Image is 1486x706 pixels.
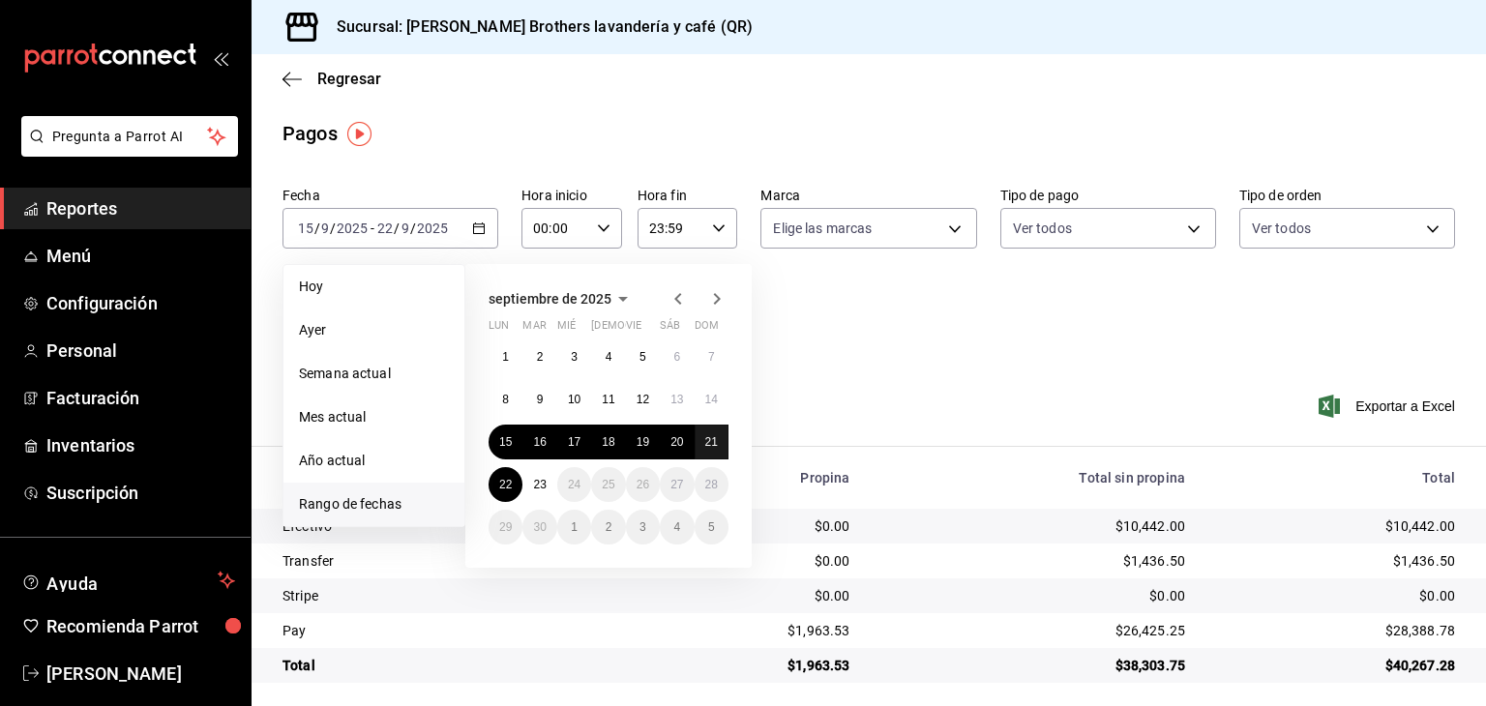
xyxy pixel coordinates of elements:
[708,520,715,534] abbr: 5 de octubre de 2025
[282,586,622,605] div: Stripe
[499,435,512,449] abbr: 15 de septiembre de 2025
[568,393,580,406] abbr: 10 de septiembre de 2025
[282,656,622,675] div: Total
[637,478,649,491] abbr: 26 de septiembre de 2025
[568,435,580,449] abbr: 17 de septiembre de 2025
[489,510,522,544] button: 29 de septiembre de 2025
[394,221,400,236] span: /
[336,221,369,236] input: ----
[489,467,522,502] button: 22 de septiembre de 2025
[410,221,416,236] span: /
[591,510,625,544] button: 2 de octubre de 2025
[46,338,235,364] span: Personal
[14,140,238,161] a: Pregunta a Parrot AI
[695,467,728,502] button: 28 de septiembre de 2025
[1216,470,1455,485] div: Total
[695,425,728,459] button: 21 de septiembre de 2025
[1216,656,1455,675] div: $40,267.28
[557,425,591,459] button: 17 de septiembre de 2025
[1216,516,1455,536] div: $10,442.00
[708,350,715,364] abbr: 7 de septiembre de 2025
[521,189,622,202] label: Hora inicio
[282,119,338,148] div: Pagos
[626,382,660,417] button: 12 de septiembre de 2025
[314,221,320,236] span: /
[591,425,625,459] button: 18 de septiembre de 2025
[557,339,591,374] button: 3 de septiembre de 2025
[591,319,705,339] abbr: jueves
[46,432,235,458] span: Inventarios
[1000,189,1216,202] label: Tipo de pago
[568,478,580,491] abbr: 24 de septiembre de 2025
[297,221,314,236] input: --
[705,478,718,491] abbr: 28 de septiembre de 2025
[626,510,660,544] button: 3 de octubre de 2025
[522,339,556,374] button: 2 de septiembre de 2025
[282,621,622,640] div: Pay
[670,478,683,491] abbr: 27 de septiembre de 2025
[376,221,394,236] input: --
[602,478,614,491] abbr: 25 de septiembre de 2025
[880,656,1185,675] div: $38,303.75
[317,70,381,88] span: Regresar
[653,656,850,675] div: $1,963.53
[371,221,374,236] span: -
[52,127,208,147] span: Pregunta a Parrot AI
[695,510,728,544] button: 5 de octubre de 2025
[401,221,410,236] input: --
[347,122,371,146] button: Tooltip marker
[46,195,235,221] span: Reportes
[880,621,1185,640] div: $26,425.25
[522,467,556,502] button: 23 de septiembre de 2025
[282,189,498,202] label: Fecha
[299,494,449,515] span: Rango de fechas
[489,382,522,417] button: 8 de septiembre de 2025
[21,116,238,157] button: Pregunta a Parrot AI
[639,520,646,534] abbr: 3 de octubre de 2025
[46,290,235,316] span: Configuración
[522,382,556,417] button: 9 de septiembre de 2025
[330,221,336,236] span: /
[626,425,660,459] button: 19 de septiembre de 2025
[602,435,614,449] abbr: 18 de septiembre de 2025
[638,189,738,202] label: Hora fin
[489,287,635,310] button: septiembre de 2025
[522,425,556,459] button: 16 de septiembre de 2025
[499,478,512,491] abbr: 22 de septiembre de 2025
[880,470,1185,485] div: Total sin propina
[1323,395,1455,418] span: Exportar a Excel
[660,319,680,339] abbr: sábado
[537,350,544,364] abbr: 2 de septiembre de 2025
[46,480,235,506] span: Suscripción
[591,339,625,374] button: 4 de septiembre de 2025
[489,425,522,459] button: 15 de septiembre de 2025
[299,320,449,340] span: Ayer
[773,219,872,238] span: Elige las marcas
[1252,219,1311,238] span: Ver todos
[320,221,330,236] input: --
[46,569,210,592] span: Ayuda
[695,319,719,339] abbr: domingo
[880,586,1185,605] div: $0.00
[537,393,544,406] abbr: 9 de septiembre de 2025
[660,510,694,544] button: 4 de octubre de 2025
[673,520,680,534] abbr: 4 de octubre de 2025
[46,613,235,639] span: Recomienda Parrot
[591,382,625,417] button: 11 de septiembre de 2025
[606,520,612,534] abbr: 2 de octubre de 2025
[653,586,850,605] div: $0.00
[282,70,381,88] button: Regresar
[557,319,576,339] abbr: miércoles
[670,435,683,449] abbr: 20 de septiembre de 2025
[533,478,546,491] abbr: 23 de septiembre de 2025
[489,291,611,307] span: septiembre de 2025
[502,350,509,364] abbr: 1 de septiembre de 2025
[522,319,546,339] abbr: martes
[321,15,753,39] h3: Sucursal: [PERSON_NAME] Brothers lavandería y café (QR)
[670,393,683,406] abbr: 13 de septiembre de 2025
[299,364,449,384] span: Semana actual
[571,520,578,534] abbr: 1 de octubre de 2025
[522,510,556,544] button: 30 de septiembre de 2025
[557,467,591,502] button: 24 de septiembre de 2025
[626,339,660,374] button: 5 de septiembre de 2025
